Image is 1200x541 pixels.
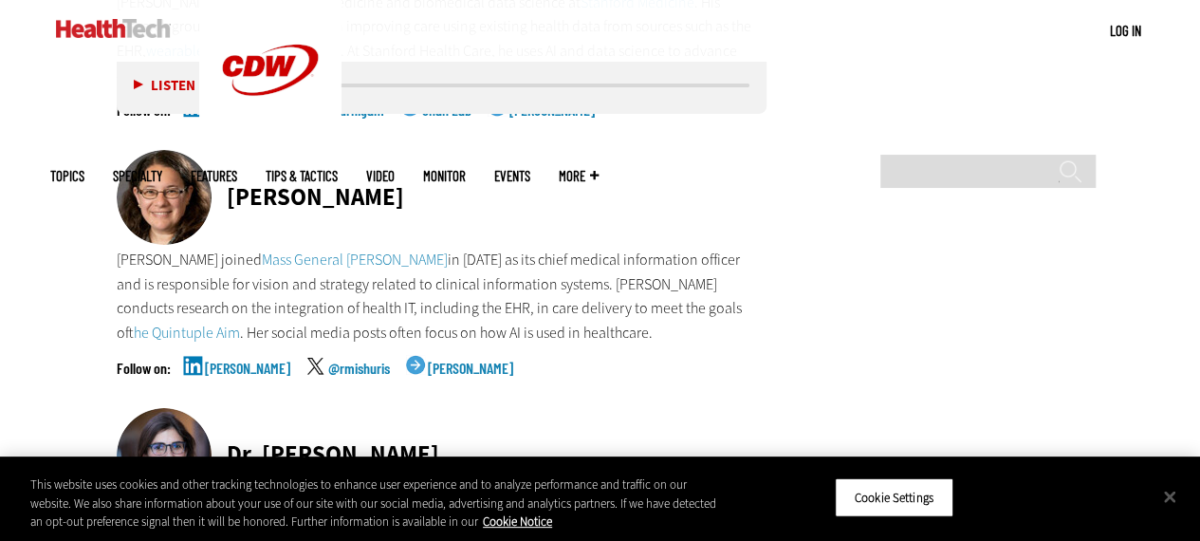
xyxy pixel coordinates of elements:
img: Dr. Sara Murray [117,408,212,503]
a: Tips & Tactics [266,169,338,183]
a: Events [494,169,530,183]
span: Topics [50,169,84,183]
div: User menu [1110,21,1141,41]
a: MonITor [423,169,466,183]
p: [PERSON_NAME] joined in [DATE] as its chief medical information officer and is responsible for vi... [117,248,767,345]
span: Specialty [113,169,162,183]
a: Video [366,169,395,183]
button: Cookie Settings [835,477,953,517]
a: Log in [1110,22,1141,39]
img: Home [56,19,171,38]
a: Mass General [PERSON_NAME] [262,250,448,270]
button: Close [1149,476,1191,517]
a: [PERSON_NAME] [428,361,513,408]
a: the Quintuple Aim [134,323,240,343]
a: More information about your privacy [483,513,552,530]
a: @rmishuris [328,361,390,408]
div: [PERSON_NAME] [227,185,404,209]
div: This website uses cookies and other tracking technologies to enhance user experience and to analy... [30,476,720,532]
div: Dr. [PERSON_NAME] [227,442,439,466]
span: More [559,169,599,183]
a: [PERSON_NAME] [205,361,290,408]
a: CDW [199,125,342,145]
a: Features [191,169,237,183]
